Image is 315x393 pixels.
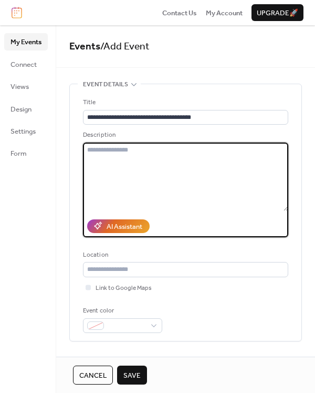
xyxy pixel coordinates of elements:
[4,33,48,50] a: My Events
[251,4,303,21] button: Upgrade🚀
[257,8,298,18] span: Upgrade 🚀
[4,145,48,162] a: Form
[83,250,286,260] div: Location
[4,56,48,73] a: Connect
[206,8,243,18] span: My Account
[10,126,36,137] span: Settings
[100,37,150,56] span: / Add Event
[12,7,22,18] img: logo
[10,148,27,159] span: Form
[4,100,48,117] a: Design
[73,366,113,385] button: Cancel
[162,7,197,18] a: Contact Us
[10,82,29,92] span: Views
[107,221,142,232] div: AI Assistant
[10,59,37,70] span: Connect
[83,79,128,90] span: Event details
[10,37,41,47] span: My Events
[96,283,152,294] span: Link to Google Maps
[10,104,31,115] span: Design
[123,370,141,381] span: Save
[83,306,160,316] div: Event color
[162,8,197,18] span: Contact Us
[4,78,48,95] a: Views
[117,366,147,385] button: Save
[83,97,286,108] div: Title
[206,7,243,18] a: My Account
[87,219,150,233] button: AI Assistant
[83,130,286,140] div: Description
[69,37,100,56] a: Events
[83,354,128,365] span: Date and time
[79,370,107,381] span: Cancel
[4,123,48,139] a: Settings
